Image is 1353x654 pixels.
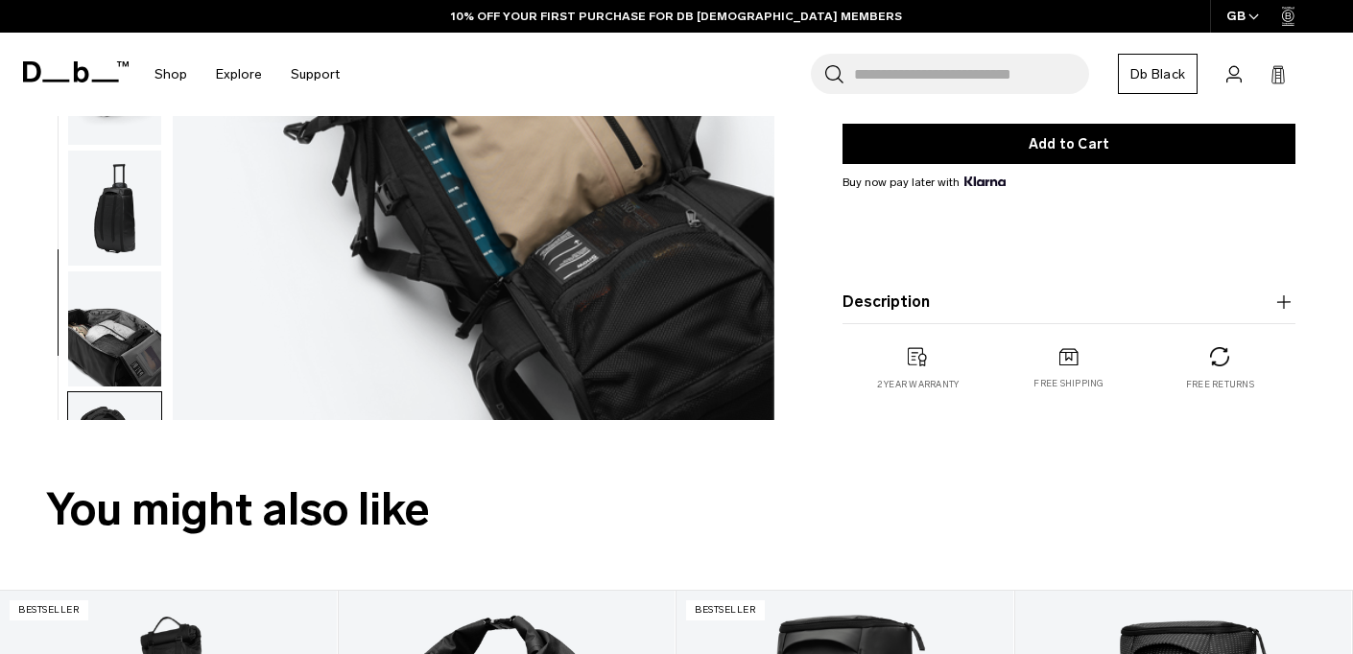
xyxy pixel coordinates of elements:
p: Free returns [1186,378,1254,391]
nav: Main Navigation [140,33,354,116]
a: 10% OFF YOUR FIRST PURCHASE FOR DB [DEMOGRAPHIC_DATA] MEMBERS [451,8,902,25]
p: Bestseller [686,600,765,620]
a: Explore [216,40,262,108]
p: Bestseller [10,600,88,620]
img: The Pow Hunter Black Out [68,392,161,507]
img: {"height" => 20, "alt" => "Klarna"} [964,176,1006,186]
span: Buy now pay later with [843,174,1006,191]
button: Description [843,291,1295,314]
img: The Pow Hunter Black Out [68,271,161,386]
button: The Pow Hunter Black Out [67,391,162,508]
p: Free shipping [1033,378,1104,391]
h2: You might also like [46,476,1307,544]
button: Add to Cart [843,124,1295,164]
a: Support [291,40,340,108]
a: Shop [154,40,187,108]
img: The Pow Hunter Black Out [68,151,161,266]
button: The Pow Hunter Black Out [67,150,162,267]
button: The Pow Hunter Black Out [67,270,162,387]
a: Db Black [1118,54,1198,94]
p: 2 year warranty [877,378,960,391]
